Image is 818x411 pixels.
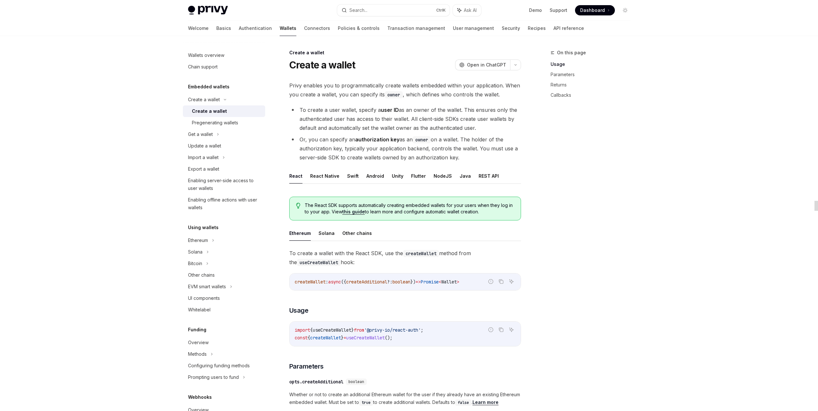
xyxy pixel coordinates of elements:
[347,168,359,183] button: Swift
[188,326,206,334] h5: Funding
[289,306,309,315] span: Usage
[507,277,516,286] button: Ask AI
[359,399,373,406] code: true
[289,81,521,99] span: Privy enables you to programmatically create wallets embedded within your application. When you c...
[349,6,367,14] div: Search...
[551,90,635,100] a: Callbacks
[188,294,220,302] div: UI components
[434,168,452,183] button: NodeJS
[289,105,521,132] li: To create a user wallet, specify a as an owner of the wallet. This ensures only the authenticated...
[295,279,326,285] span: createWallet
[188,96,220,103] div: Create a wallet
[364,327,421,333] span: '@privy-io/react-auth'
[338,21,380,36] a: Policies & controls
[575,5,615,15] a: Dashboard
[354,327,364,333] span: from
[467,62,506,68] span: Open in ChatGPT
[188,283,226,290] div: EVM smart wallets
[192,107,227,115] div: Create a wallet
[188,373,239,381] div: Prompting users to fund
[502,21,520,36] a: Security
[464,7,477,13] span: Ask AI
[308,335,310,341] span: {
[188,350,207,358] div: Methods
[183,175,265,194] a: Enabling server-side access to user wallets
[342,226,372,241] button: Other chains
[183,117,265,129] a: Pregenerating wallets
[497,277,505,286] button: Copy the contents from the code block
[319,226,335,241] button: Solana
[188,154,219,161] div: Import a wallet
[239,21,272,36] a: Authentication
[366,168,384,183] button: Android
[453,4,481,16] button: Ask AI
[348,379,364,384] span: boolean
[188,177,261,192] div: Enabling server-side access to user wallets
[289,379,343,385] div: opts.createAdditional
[310,335,341,341] span: createWallet
[455,399,472,406] code: false
[183,269,265,281] a: Other chains
[342,209,365,215] a: this guide
[551,80,635,90] a: Returns
[385,335,392,341] span: ();
[183,163,265,175] a: Export a wallet
[387,21,445,36] a: Transaction management
[551,69,635,80] a: Parameters
[453,21,494,36] a: User management
[289,362,324,371] span: Parameters
[289,168,302,183] button: React
[392,168,403,183] button: Unity
[341,335,344,341] span: }
[529,7,542,13] a: Demo
[416,279,421,285] span: =>
[421,327,423,333] span: ;
[183,292,265,304] a: UI components
[188,271,215,279] div: Other chains
[297,259,341,266] code: useCreateWallet
[280,21,296,36] a: Wallets
[188,142,221,150] div: Update a wallet
[188,237,208,244] div: Ethereum
[188,51,224,59] div: Wallets overview
[346,279,387,285] span: createAdditional
[439,279,441,285] span: <
[310,168,339,183] button: React Native
[436,8,446,13] span: Ctrl K
[455,59,510,70] button: Open in ChatGPT
[289,249,521,267] span: To create a wallet with the React SDK, use the method from the hook:
[289,391,521,406] span: Whether or not to create an additional Ethereum wallet for the user if they already have an exist...
[188,83,229,91] h5: Embedded wallets
[385,91,403,98] code: owner
[188,393,212,401] h5: Webhooks
[296,203,301,209] svg: Tip
[183,194,265,213] a: Enabling offline actions with user wallets
[421,279,439,285] span: Promise
[310,327,313,333] span: {
[216,21,231,36] a: Basics
[479,168,499,183] button: REST API
[188,248,202,256] div: Solana
[188,362,250,370] div: Configuring funding methods
[403,250,439,257] code: createWallet
[183,140,265,152] a: Update a wallet
[188,306,211,314] div: Whitelabel
[392,279,410,285] span: boolean
[460,168,471,183] button: Java
[472,399,499,405] a: Learn more
[183,105,265,117] a: Create a wallet
[344,335,346,341] span: =
[487,326,495,334] button: Report incorrect code
[620,5,630,15] button: Toggle dark mode
[551,59,635,69] a: Usage
[188,165,219,173] div: Export a wallet
[553,21,584,36] a: API reference
[289,135,521,162] li: Or, you can specify an as an on a wallet. The holder of the authorization key, typically your app...
[188,21,209,36] a: Welcome
[387,279,392,285] span: ?:
[192,119,238,127] div: Pregenerating wallets
[507,326,516,334] button: Ask AI
[188,196,261,211] div: Enabling offline actions with user wallets
[183,61,265,73] a: Chain support
[550,7,567,13] a: Support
